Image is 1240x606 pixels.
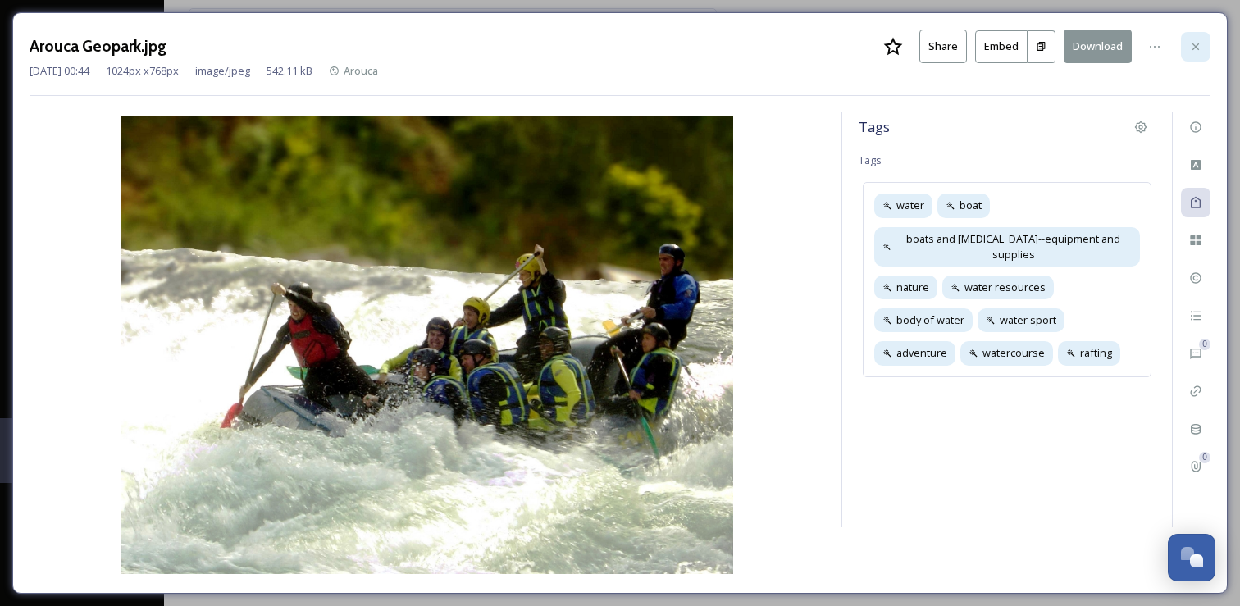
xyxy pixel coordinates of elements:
button: Open Chat [1168,534,1215,581]
button: Embed [975,30,1028,63]
span: [DATE] 00:44 [30,63,89,79]
span: body of water [896,312,964,328]
div: 0 [1199,339,1210,350]
span: rafting [1080,345,1112,361]
span: water sport [1000,312,1056,328]
span: water [896,198,924,213]
span: Arouca [344,63,378,78]
img: 8756937185.jpg [30,116,825,574]
span: Tags [859,117,890,137]
span: boat [960,198,982,213]
span: Tags [859,153,882,167]
span: watercourse [982,345,1045,361]
span: water resources [964,280,1046,295]
span: nature [896,280,929,295]
button: Download [1064,30,1132,63]
span: 1024 px x 768 px [106,63,179,79]
button: Share [919,30,967,63]
div: 0 [1199,452,1210,463]
span: 542.11 kB [267,63,312,79]
span: boats and [MEDICAL_DATA]--equipment and supplies [896,231,1132,262]
h3: Arouca Geopark.jpg [30,34,166,58]
span: adventure [896,345,947,361]
span: image/jpeg [195,63,250,79]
